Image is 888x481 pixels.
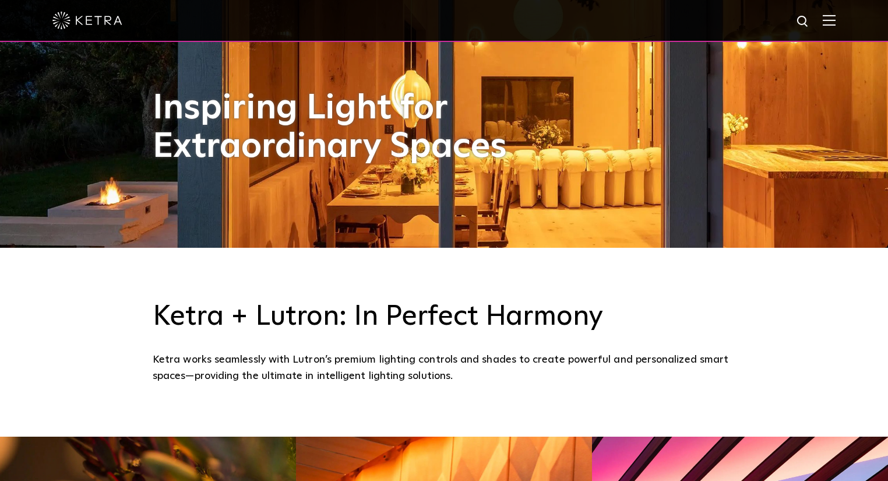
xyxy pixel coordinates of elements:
h3: Ketra + Lutron: In Perfect Harmony [153,300,735,334]
h1: Inspiring Light for Extraordinary Spaces [153,89,531,166]
img: ketra-logo-2019-white [52,12,122,29]
div: Ketra works seamlessly with Lutron’s premium lighting controls and shades to create powerful and ... [153,352,735,385]
img: search icon [796,15,811,29]
img: Hamburger%20Nav.svg [823,15,836,26]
